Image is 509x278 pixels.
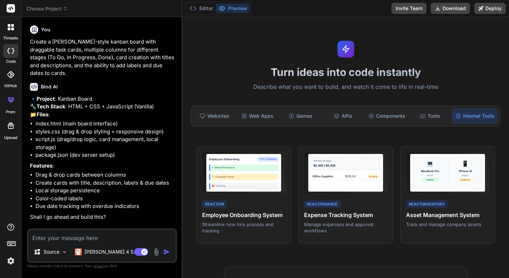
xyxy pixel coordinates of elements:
[452,109,498,123] div: Internal Tools
[186,66,505,78] h1: Turn ideas into code instantly
[27,263,177,269] p: Always double-check its answers. Your in Bind
[421,174,439,177] div: #A001
[209,157,239,161] div: Employee Onboarding
[62,249,67,255] img: Pick Models
[406,221,489,227] p: Track and manage company assets
[209,164,278,171] div: ✓ Setup Workspace
[431,3,470,14] button: Download
[35,202,175,210] li: Due date tracking with overdue indicators
[30,213,175,221] p: Shall I go ahead and build this?
[280,109,321,123] div: Games
[41,26,50,33] h6: You
[35,151,175,159] li: package.json (dev server setup)
[427,159,434,168] div: 💻
[409,109,451,123] div: Tools
[194,109,235,123] div: Websites
[41,83,58,90] h6: Bind AI
[35,179,175,187] li: Create cards with title, description, labels & due dates
[30,162,175,170] p: :
[459,169,472,173] div: iPhone 14
[209,183,278,190] div: 🎯 Training
[474,3,506,14] button: Deploy
[187,3,216,13] button: Editor
[462,159,469,168] div: 📱
[209,174,278,180] div: 📋 Complete Forms
[5,255,17,267] img: settings
[30,38,175,77] p: Create a [PERSON_NAME]-style kanban board with draggable task cards, multiple columns for differe...
[35,120,175,128] li: index.html (main board interface)
[304,221,387,234] p: Manage expenses and approval workflows
[406,211,489,219] h4: Asset Management System
[152,248,160,256] img: attachment
[30,162,53,169] strong: Features
[35,195,175,203] li: Color-coded labels
[6,59,16,64] label: code
[323,109,364,123] div: APIs
[35,136,175,151] li: script.js (drag/drop logic, card management, local storage)
[237,109,278,123] div: Web Apps
[202,211,285,219] h4: Employee Onboarding System
[459,174,472,177] div: #A002
[391,3,427,14] button: Invite Team
[216,3,250,13] button: Preview
[37,103,65,110] strong: Tech Stack
[3,35,18,41] label: threads
[4,135,17,141] label: Upload
[37,111,48,118] strong: Files
[85,248,136,255] p: [PERSON_NAME] 4 S..
[313,159,378,163] div: Monthly Budget
[93,264,106,268] span: privacy
[421,178,439,182] div: Available
[313,163,378,168] div: $2,450 / $5,000
[35,187,175,195] li: Local storage persistence
[30,95,175,119] p: 🔹 : Kanban Board 🔧 : HTML + CSS + JavaScript (Vanilla) 📁 :
[366,109,408,123] div: Components
[163,248,170,255] img: icon
[202,221,285,234] p: Streamline new hire process and tracking
[367,175,379,178] div: Pending
[304,211,387,219] h4: Expense Tracking System
[304,200,340,208] div: React/Finance
[37,95,55,102] strong: Project
[312,174,333,178] div: Office Supplies
[406,200,448,208] div: React/Inventory
[75,248,82,255] img: Claude 4 Sonnet
[4,83,17,89] label: GitHub
[421,169,439,173] div: MacBook Pro
[345,174,356,178] div: $125.50
[459,178,472,182] div: Assigned
[26,5,68,12] span: Choose Project
[6,109,15,115] label: prem
[202,200,227,208] div: React/HR
[35,128,175,136] li: styles.css (drag & drop styling + responsive design)
[43,248,59,255] p: Source
[186,83,505,92] p: Describe what you want to build, and watch it come to life in real-time
[35,171,175,179] li: Drag & drop cards between columns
